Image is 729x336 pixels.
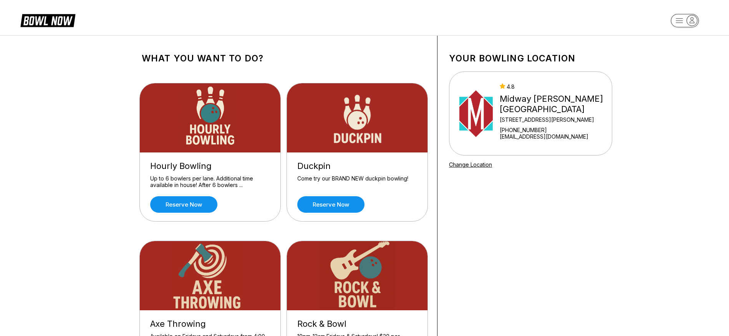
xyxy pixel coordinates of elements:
img: Midway Bowling - Carlisle [459,85,493,142]
div: Axe Throwing [150,319,270,329]
h1: What you want to do? [142,53,426,64]
div: Come try our BRAND NEW duckpin bowling! [297,175,417,189]
a: Reserve now [297,196,364,213]
div: 4.8 [500,83,609,90]
a: [EMAIL_ADDRESS][DOMAIN_NAME] [500,133,609,140]
div: Midway [PERSON_NAME][GEOGRAPHIC_DATA] [500,94,609,114]
div: Up to 6 bowlers per lane. Additional time available in house! After 6 bowlers ... [150,175,270,189]
div: Rock & Bowl [297,319,417,329]
img: Duckpin [287,83,428,152]
img: Hourly Bowling [140,83,281,152]
h1: Your bowling location [449,53,612,64]
div: Duckpin [297,161,417,171]
div: Hourly Bowling [150,161,270,171]
img: Axe Throwing [140,241,281,310]
div: [STREET_ADDRESS][PERSON_NAME] [500,116,609,123]
img: Rock & Bowl [287,241,428,310]
a: Change Location [449,161,492,168]
a: Reserve now [150,196,217,213]
div: [PHONE_NUMBER] [500,127,609,133]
